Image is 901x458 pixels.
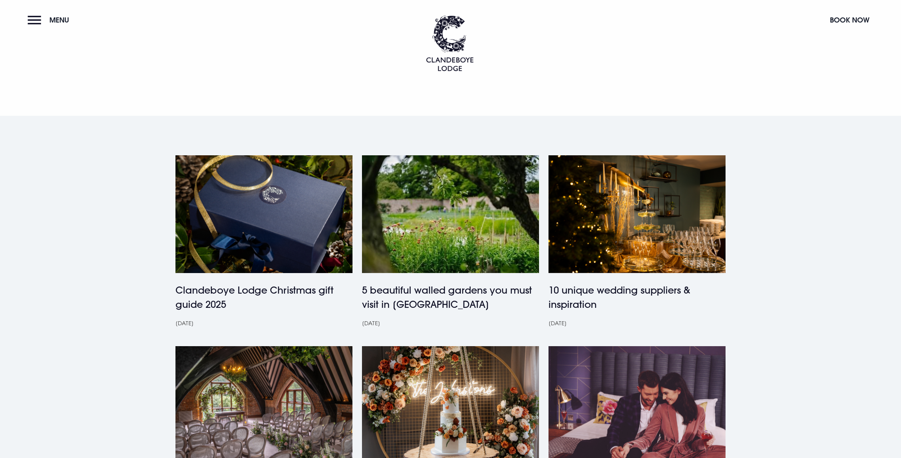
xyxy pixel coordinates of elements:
img: Clandeboye Lodge [426,15,473,71]
a: Wedding Suppliers Northern Ireland 10 unique wedding suppliers & inspiration [DATE] [549,155,726,326]
div: [DATE] [549,320,726,326]
img: Wedding Suppliers Northern Ireland [549,155,726,273]
span: Menu [49,15,69,25]
h4: Clandeboye Lodge Christmas gift guide 2025 [175,283,352,311]
div: [DATE] [362,320,539,326]
a: Gardens in Northern Ireland 5 beautiful walled gardens you must visit in [GEOGRAPHIC_DATA] [DATE] [362,155,539,326]
h4: 5 beautiful walled gardens you must visit in [GEOGRAPHIC_DATA] [362,283,539,311]
img: Gardens in Northern Ireland [362,155,539,273]
h4: 10 unique wedding suppliers & inspiration [549,283,726,311]
a: A Christmas gift voucher in Northern Ireland Clandeboye Lodge Christmas gift guide 2025 [DATE] [175,155,352,326]
button: Book Now [826,11,873,28]
div: [DATE] [175,320,352,326]
img: A Christmas gift voucher in Northern Ireland [175,155,352,273]
button: Menu [28,11,73,28]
